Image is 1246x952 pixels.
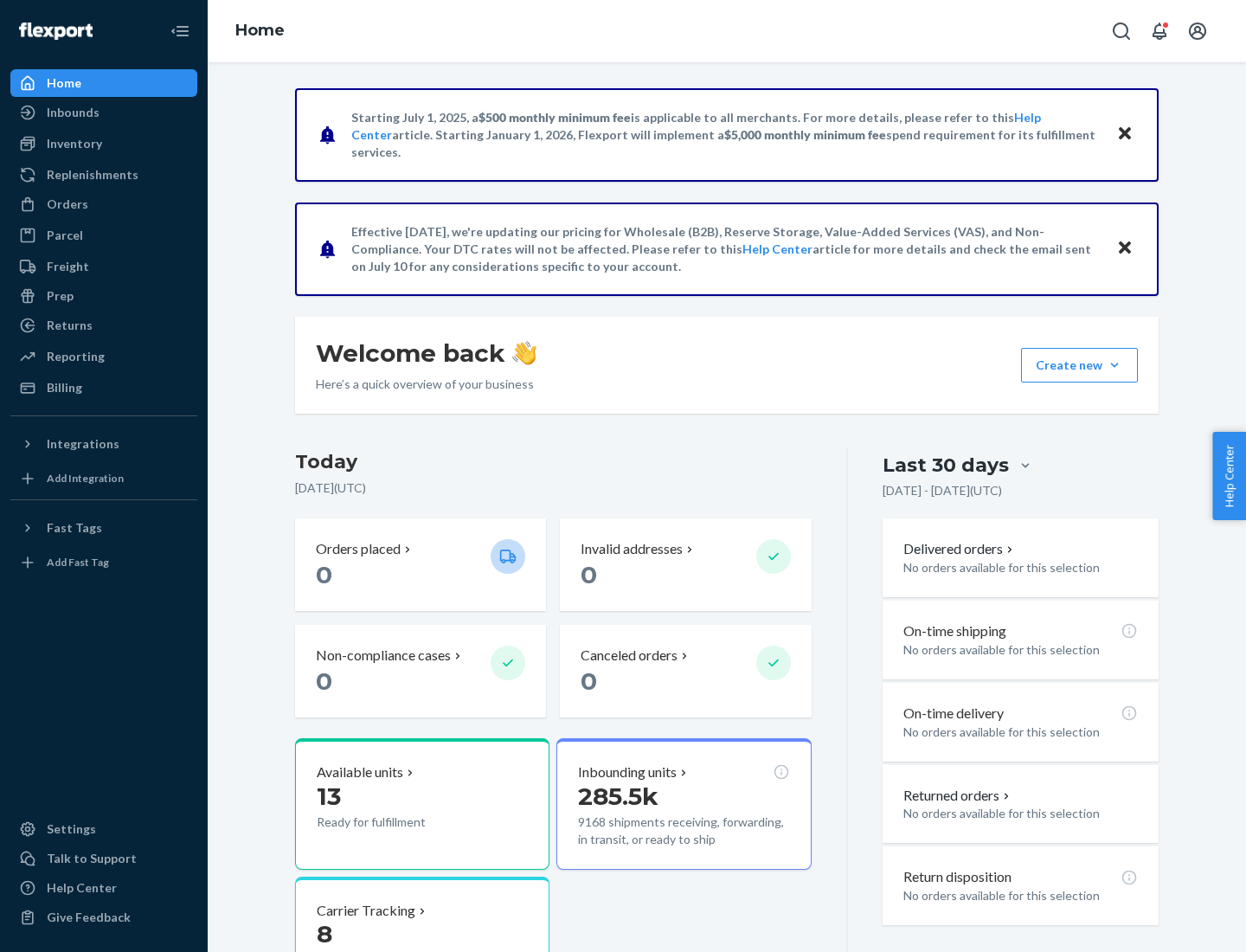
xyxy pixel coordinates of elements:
[10,282,197,310] a: Prep
[1180,14,1215,48] button: Open account menu
[47,196,88,213] div: Orders
[316,376,536,393] p: Here’s a quick overview of your business
[317,762,403,782] p: Available units
[903,867,1012,887] p: Return disposition
[317,919,332,949] span: 8
[316,666,332,696] span: 0
[316,646,451,666] p: Non-compliance cases
[10,222,197,249] a: Parcel
[317,814,477,831] p: Ready for fulfillment
[47,287,74,305] div: Prep
[47,555,109,569] div: Add Fast Tag
[295,479,812,497] p: [DATE] ( UTC )
[903,805,1138,822] p: No orders available for this selection
[10,904,197,931] button: Give Feedback
[222,6,299,56] ol: breadcrumbs
[47,471,124,486] div: Add Integration
[295,448,812,476] h3: Today
[903,559,1138,576] p: No orders available for this selection
[10,874,197,902] a: Help Center
[47,850,137,867] div: Talk to Support
[10,161,197,189] a: Replenishments
[47,317,93,334] div: Returns
[10,190,197,218] a: Orders
[578,782,658,811] span: 285.5k
[903,641,1138,659] p: No orders available for this selection
[1142,14,1177,48] button: Open notifications
[235,21,285,40] a: Home
[351,223,1100,275] p: Effective [DATE], we're updating our pricing for Wholesale (B2B), Reserve Storage, Value-Added Se...
[10,815,197,843] a: Settings
[47,435,119,453] div: Integrations
[10,430,197,458] button: Integrations
[578,762,677,782] p: Inbounding units
[10,343,197,370] a: Reporting
[10,99,197,126] a: Inbounds
[903,724,1138,741] p: No orders available for this selection
[351,109,1100,161] p: Starting July 1, 2025, a is applicable to all merchants. For more details, please refer to this a...
[10,465,197,492] a: Add Integration
[47,909,131,926] div: Give Feedback
[581,539,683,559] p: Invalid addresses
[478,110,631,125] span: $500 monthly minimum fee
[883,452,1009,479] div: Last 30 days
[10,130,197,158] a: Inventory
[19,23,93,40] img: Flexport logo
[581,560,597,589] span: 0
[1021,348,1138,383] button: Create new
[10,69,197,97] a: Home
[295,625,546,717] button: Non-compliance cases 0
[883,482,1002,499] p: [DATE] - [DATE] ( UTC )
[1212,432,1246,520] button: Help Center
[578,814,789,848] p: 9168 shipments receiving, forwarding, in transit, or ready to ship
[903,539,1017,559] button: Delivered orders
[724,127,886,142] span: $5,000 monthly minimum fee
[295,518,546,611] button: Orders placed 0
[47,74,81,92] div: Home
[560,518,811,611] button: Invalid addresses 0
[47,820,96,838] div: Settings
[581,666,597,696] span: 0
[47,258,89,275] div: Freight
[316,560,332,589] span: 0
[10,312,197,339] a: Returns
[903,704,1004,724] p: On-time delivery
[1104,14,1139,48] button: Open Search Box
[47,166,138,183] div: Replenishments
[512,341,536,365] img: hand-wave emoji
[1114,236,1136,261] button: Close
[295,738,549,870] button: Available units13Ready for fulfillment
[1114,122,1136,147] button: Close
[10,845,197,872] a: Talk to Support
[903,887,1138,904] p: No orders available for this selection
[316,338,536,369] h1: Welcome back
[317,782,341,811] span: 13
[581,646,678,666] p: Canceled orders
[10,253,197,280] a: Freight
[316,539,401,559] p: Orders placed
[47,135,102,152] div: Inventory
[47,104,100,121] div: Inbounds
[47,348,105,365] div: Reporting
[47,227,83,244] div: Parcel
[47,519,102,537] div: Fast Tags
[903,786,1013,806] button: Returned orders
[10,514,197,542] button: Fast Tags
[317,901,415,921] p: Carrier Tracking
[903,621,1006,641] p: On-time shipping
[742,241,812,256] a: Help Center
[163,14,197,48] button: Close Navigation
[47,879,117,897] div: Help Center
[10,549,197,576] a: Add Fast Tag
[560,625,811,717] button: Canceled orders 0
[10,374,197,402] a: Billing
[47,379,82,396] div: Billing
[556,738,811,870] button: Inbounding units285.5k9168 shipments receiving, forwarding, in transit, or ready to ship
